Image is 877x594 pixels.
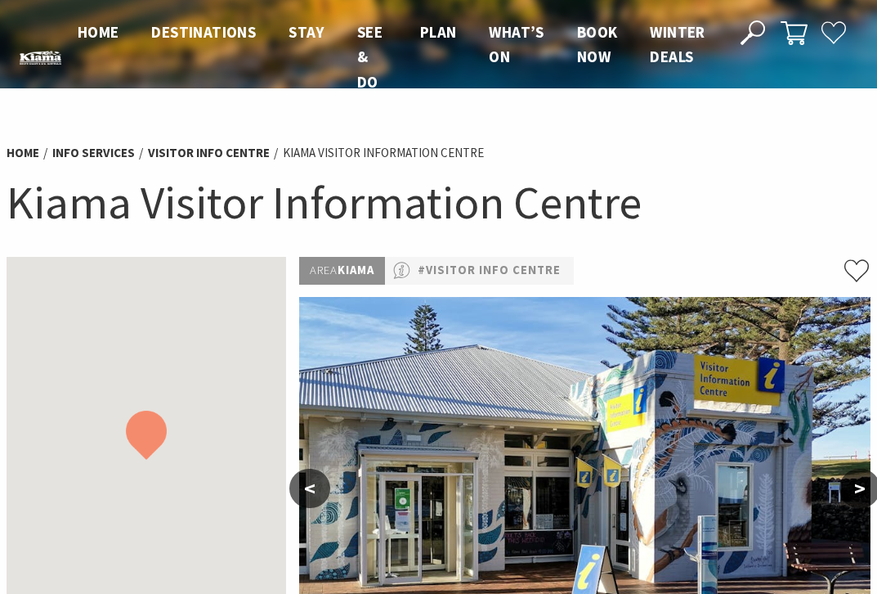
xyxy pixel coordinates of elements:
span: Book now [577,22,618,66]
a: Info Services [52,145,135,161]
h1: Kiama Visitor Information Centre [7,172,870,232]
span: Stay [289,22,324,42]
a: Home [7,145,39,161]
span: Winter Deals [650,22,705,66]
a: #Visitor Info Centre [418,261,561,281]
li: Kiama Visitor Information Centre [283,143,484,163]
img: Kiama Logo [20,51,61,65]
span: Plan [420,22,457,42]
span: What’s On [489,22,544,66]
span: Destinations [151,22,256,42]
span: Area [310,263,338,277]
a: Visitor Info Centre [148,145,270,161]
p: Kiama [299,257,385,285]
nav: Main Menu [61,20,722,94]
span: Home [78,22,119,42]
button: < [289,469,330,508]
span: See & Do [357,22,383,92]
